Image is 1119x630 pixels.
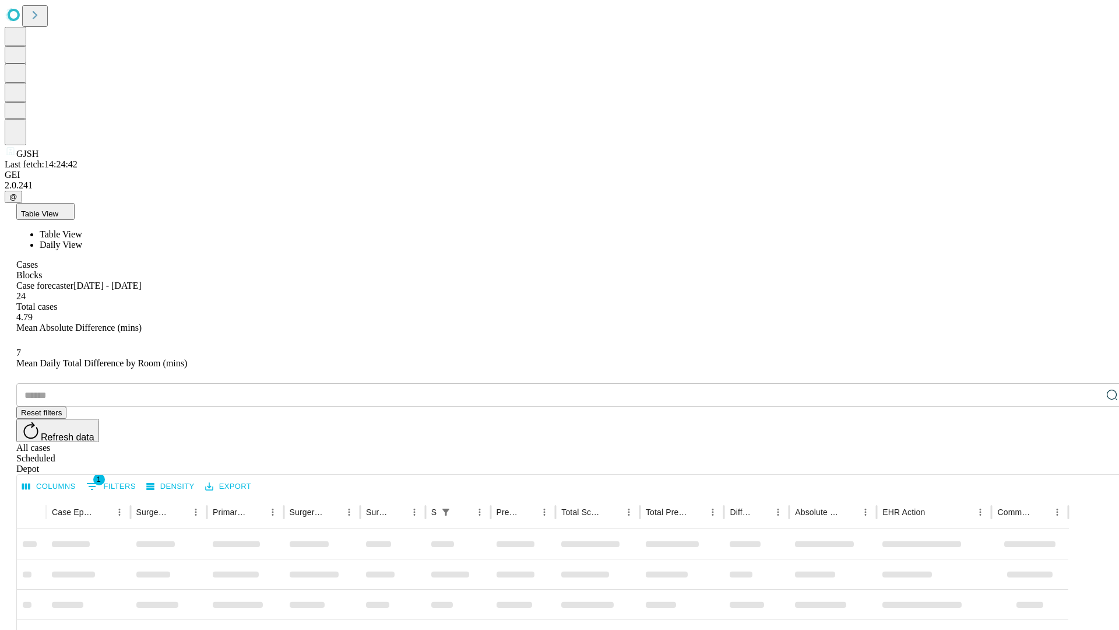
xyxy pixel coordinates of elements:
[754,504,770,520] button: Sort
[16,312,33,322] span: 4.79
[972,504,988,520] button: Menu
[438,504,454,520] button: Show filters
[882,508,925,517] div: EHR Action
[16,281,73,290] span: Case forecaster
[213,508,247,517] div: Primary Service
[171,504,188,520] button: Sort
[1033,504,1049,520] button: Sort
[705,504,721,520] button: Menu
[188,504,204,520] button: Menu
[143,478,198,496] button: Density
[770,504,786,520] button: Menu
[52,508,94,517] div: Case Epic Id
[21,408,62,417] span: Reset filters
[5,191,22,203] button: @
[455,504,471,520] button: Sort
[325,504,341,520] button: Sort
[41,432,94,442] span: Refresh data
[16,348,21,358] span: 7
[857,504,874,520] button: Menu
[95,504,111,520] button: Sort
[341,504,357,520] button: Menu
[795,508,840,517] div: Absolute Difference
[16,323,142,332] span: Mean Absolute Difference (mins)
[111,504,128,520] button: Menu
[16,358,187,368] span: Mean Daily Total Difference by Room (mins)
[16,149,38,159] span: GJSH
[40,240,82,250] span: Daily View
[16,407,66,419] button: Reset filters
[406,504,423,520] button: Menu
[136,508,170,517] div: Surgeon Name
[16,291,26,301] span: 24
[471,504,488,520] button: Menu
[16,419,99,442] button: Refresh data
[730,508,752,517] div: Difference
[5,159,78,169] span: Last fetch: 14:24:42
[16,203,75,220] button: Table View
[604,504,621,520] button: Sort
[431,508,437,517] div: Scheduled In Room Duration
[5,180,1114,191] div: 2.0.241
[1049,504,1065,520] button: Menu
[21,209,58,218] span: Table View
[536,504,553,520] button: Menu
[366,508,389,517] div: Surgery Date
[290,508,323,517] div: Surgery Name
[390,504,406,520] button: Sort
[40,229,82,239] span: Table View
[561,508,603,517] div: Total Scheduled Duration
[997,508,1031,517] div: Comments
[93,474,105,485] span: 1
[926,504,942,520] button: Sort
[265,504,281,520] button: Menu
[16,302,57,311] span: Total cases
[248,504,265,520] button: Sort
[497,508,519,517] div: Predicted In Room Duration
[73,281,141,290] span: [DATE] - [DATE]
[202,478,254,496] button: Export
[438,504,454,520] div: 1 active filter
[19,478,79,496] button: Select columns
[5,170,1114,180] div: GEI
[621,504,637,520] button: Menu
[841,504,857,520] button: Sort
[688,504,705,520] button: Sort
[9,192,17,201] span: @
[520,504,536,520] button: Sort
[646,508,688,517] div: Total Predicted Duration
[83,477,139,496] button: Show filters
